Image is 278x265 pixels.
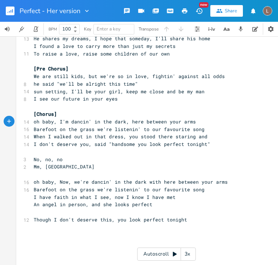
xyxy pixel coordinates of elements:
span: Perfect - Her version [20,8,80,14]
span: I see our future in your eyes [34,95,118,102]
div: Autoscroll [137,248,196,261]
div: BPM [49,27,57,31]
span: An angel in person, and she looks perfect [34,201,152,208]
div: Transpose [139,27,159,31]
button: Share [210,5,243,17]
span: We are still kids, but we're so in love, fightin' against all odds [34,73,225,79]
img: Ellebug [263,6,272,16]
span: I found a love to carry more than just my secrets [34,43,176,49]
span: Enter a key [97,26,121,32]
span: sun setting, I'll be your girl, keep me close and be my man [34,88,205,95]
div: Key [84,27,91,31]
span: oh baby, Now, we're dancin' in the dark with here between your arms [34,179,228,185]
span: Though I don't deserve this, you look perfect tonight [34,216,187,223]
span: Barefoot on the grass we're listenin' to our favourite song [34,126,205,132]
span: I don't deserve you, said "handsome you look perfect tonight" [34,141,210,147]
div: New [199,2,208,8]
span: He shares my dreams, I hope that someday, I'll share his home [34,35,210,42]
span: he said "we'll be alright this time" [34,81,138,87]
span: I have faith in what I see, now I know I have met [34,194,176,200]
div: 3x [181,248,194,261]
div: Share [225,8,237,14]
span: Mm, [GEOGRAPHIC_DATA] [34,163,94,170]
button: New [192,4,206,17]
span: When I walked out in that dress, you stood there staring and [34,133,207,140]
span: oh baby, I'm dancin' in the dark, here between your arms [34,118,196,125]
span: To raise a love, raise some children of our own [34,50,170,57]
span: Barefoot on the grass we're listenin' to our favourite song [34,186,205,193]
span: [Chorus] [34,111,57,117]
span: [Pre Chorus] [34,65,68,72]
span: No, no, no [34,156,63,163]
